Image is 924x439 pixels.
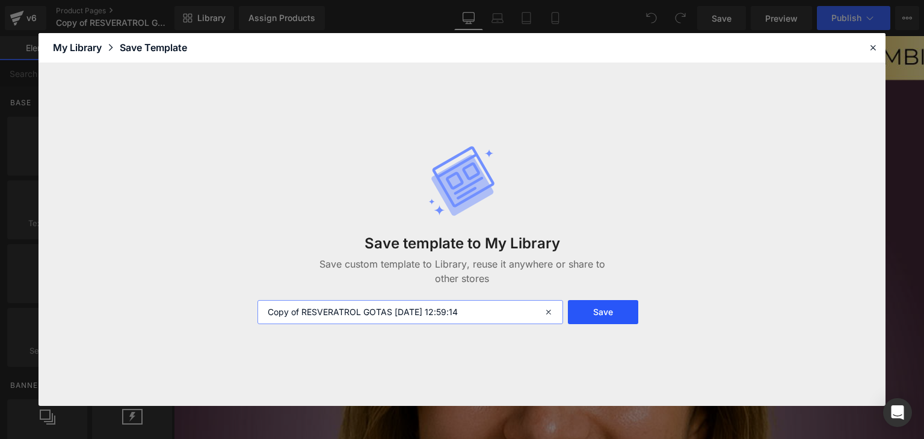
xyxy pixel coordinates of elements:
div: Open Intercom Messenger [883,398,912,427]
input: Enter your custom Template name [257,300,563,324]
div: My Library [53,40,120,55]
button: Save [568,300,638,324]
h3: Save template to My Library [310,235,614,252]
p: Save custom template to Library, reuse it anywhere or share to other stores [310,257,614,286]
div: Save Template [120,40,187,55]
